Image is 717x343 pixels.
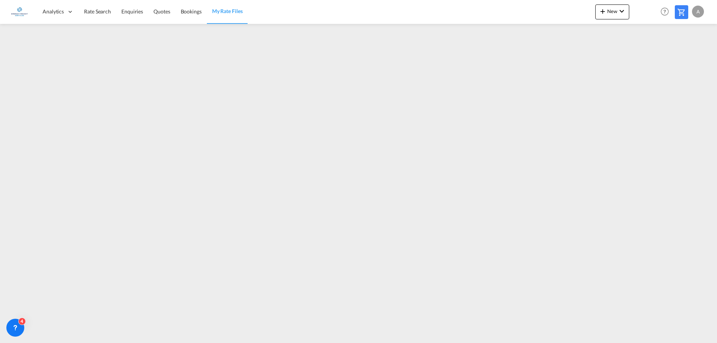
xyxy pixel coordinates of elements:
div: A [692,6,704,18]
span: Bookings [181,8,202,15]
span: Analytics [43,8,64,15]
span: Rate Search [84,8,111,15]
img: e1326340b7c511ef854e8d6a806141ad.jpg [11,3,28,20]
button: icon-plus 400-fgNewicon-chevron-down [595,4,629,19]
span: Quotes [153,8,170,15]
span: Enquiries [121,8,143,15]
span: New [598,8,626,14]
span: My Rate Files [212,8,243,14]
md-icon: icon-plus 400-fg [598,7,607,16]
div: Help [658,5,675,19]
span: Help [658,5,671,18]
iframe: Chat [6,304,32,332]
md-icon: icon-chevron-down [617,7,626,16]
